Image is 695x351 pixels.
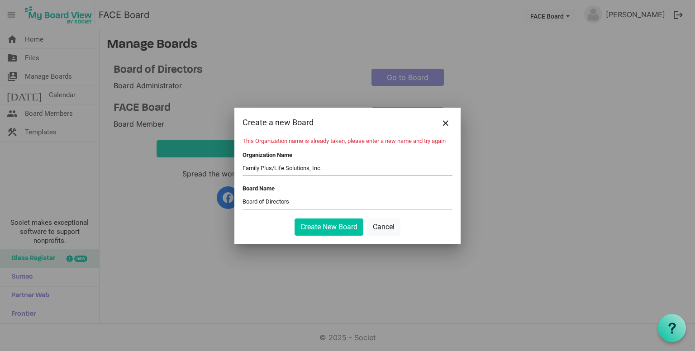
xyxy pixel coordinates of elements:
label: Organization Name [243,152,292,158]
div: Create a new Board [243,116,410,129]
li: This Organization name is already taken, please enter a new name and try again [243,138,452,144]
button: Close [439,116,452,129]
label: Board Name [243,185,275,192]
button: Create New Board [295,218,363,236]
button: Cancel [367,218,400,236]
